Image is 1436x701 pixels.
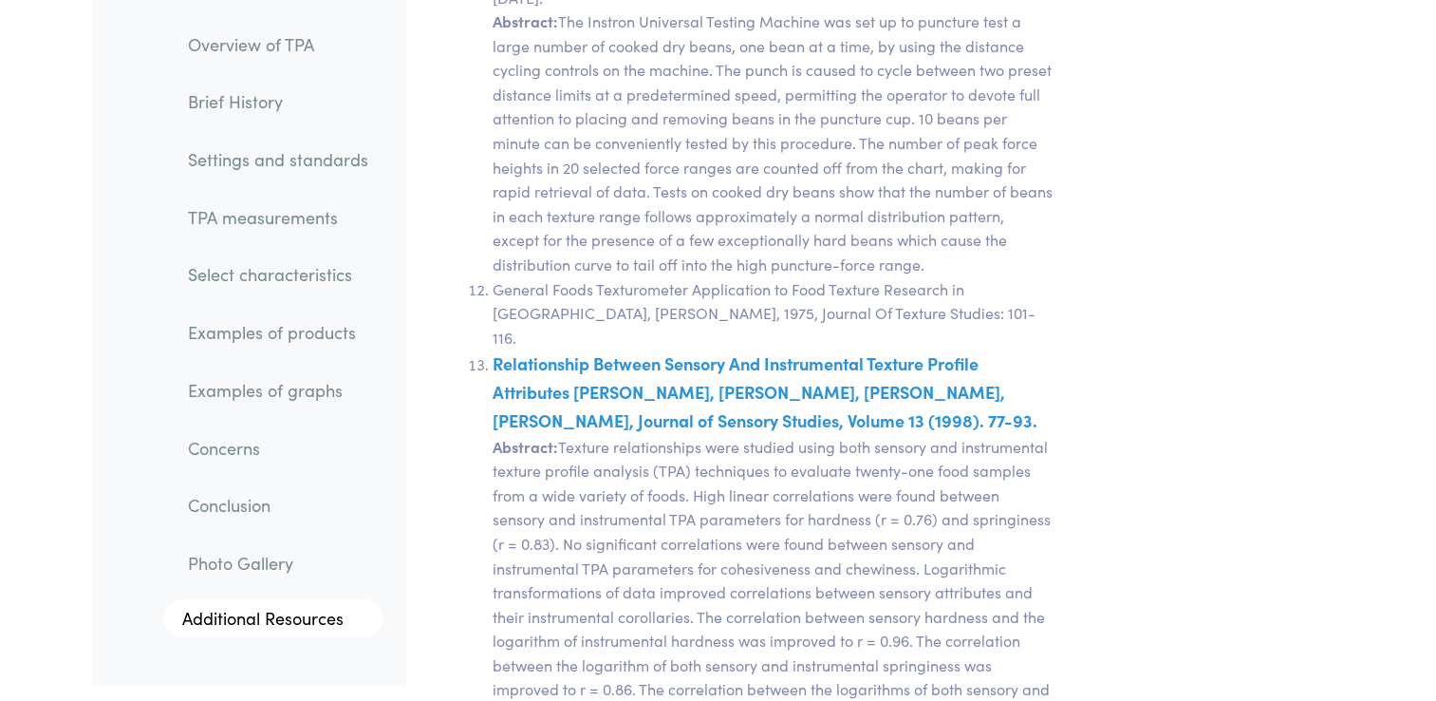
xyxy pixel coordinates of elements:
[173,541,383,585] a: Photo Gallery
[163,599,383,637] a: Additional Resources
[493,277,1054,350] li: General Foods Texturometer Application to Food Texture Research in [GEOGRAPHIC_DATA], [PERSON_NAM...
[173,426,383,470] a: Concerns
[173,196,383,239] a: TPA measurements
[173,138,383,181] a: Settings and standards
[493,436,558,457] span: Abstract:
[493,351,1037,431] a: Relationship Between Sensory And Instrumental Texture Profile Attributes [PERSON_NAME], [PERSON_N...
[173,312,383,355] a: Examples of products
[173,484,383,528] a: Conclusion
[173,81,383,124] a: Brief History
[173,23,383,66] a: Overview of TPA
[173,369,383,412] a: Examples of graphs
[493,10,558,31] span: Abstract:
[173,254,383,297] a: Select characteristics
